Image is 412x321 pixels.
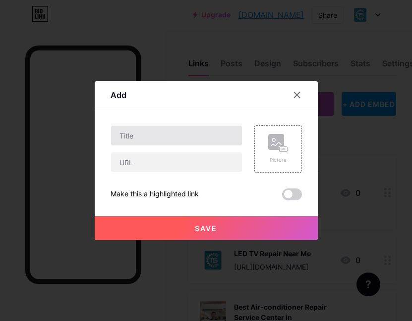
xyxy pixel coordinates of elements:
[111,126,242,145] input: Title
[111,188,199,200] div: Make this a highlighted link
[111,152,242,172] input: URL
[195,224,217,232] span: Save
[95,216,318,240] button: Save
[268,156,288,164] div: Picture
[111,89,126,101] div: Add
